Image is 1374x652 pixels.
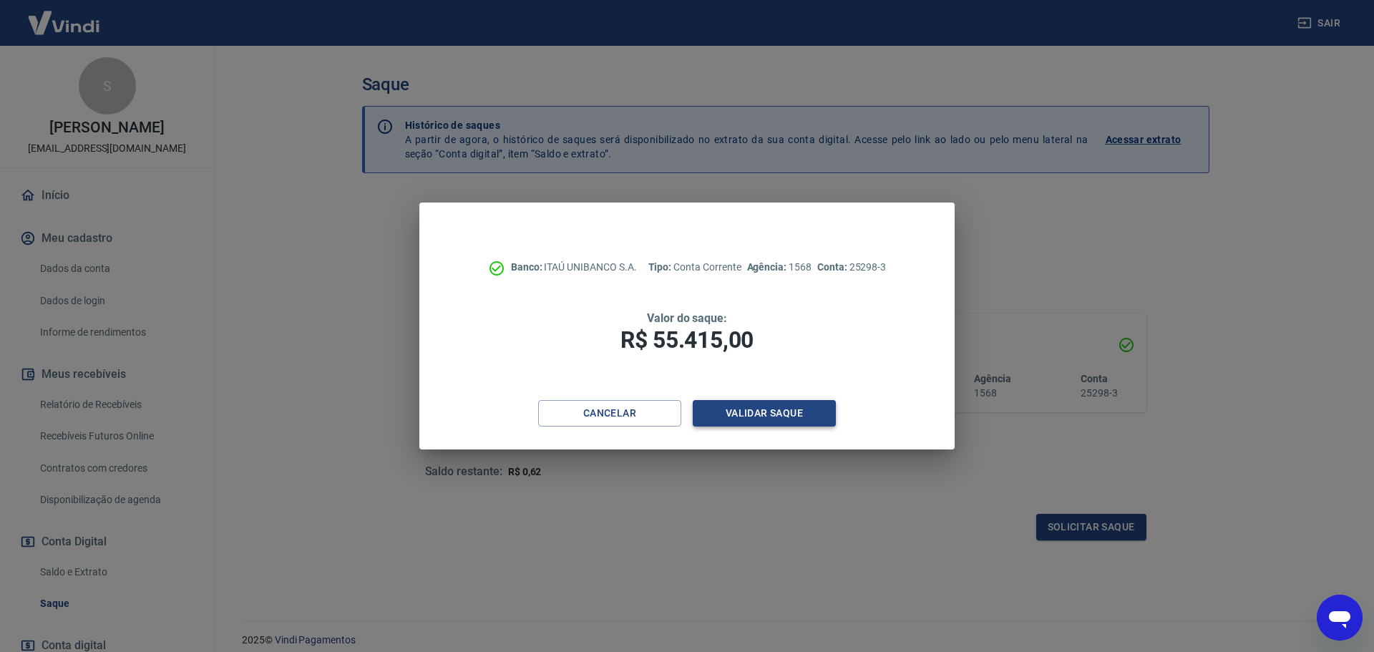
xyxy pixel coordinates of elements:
iframe: Botão para abrir a janela de mensagens [1317,595,1363,641]
p: Conta Corrente [648,260,741,275]
p: 1568 [747,260,812,275]
button: Validar saque [693,400,836,427]
span: Tipo: [648,261,674,273]
button: Cancelar [538,400,681,427]
span: Agência: [747,261,789,273]
span: R$ 55.415,00 [620,326,754,354]
p: 25298-3 [817,260,886,275]
span: Conta: [817,261,849,273]
span: Valor do saque: [647,311,727,325]
p: ITAÚ UNIBANCO S.A. [511,260,637,275]
span: Banco: [511,261,545,273]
